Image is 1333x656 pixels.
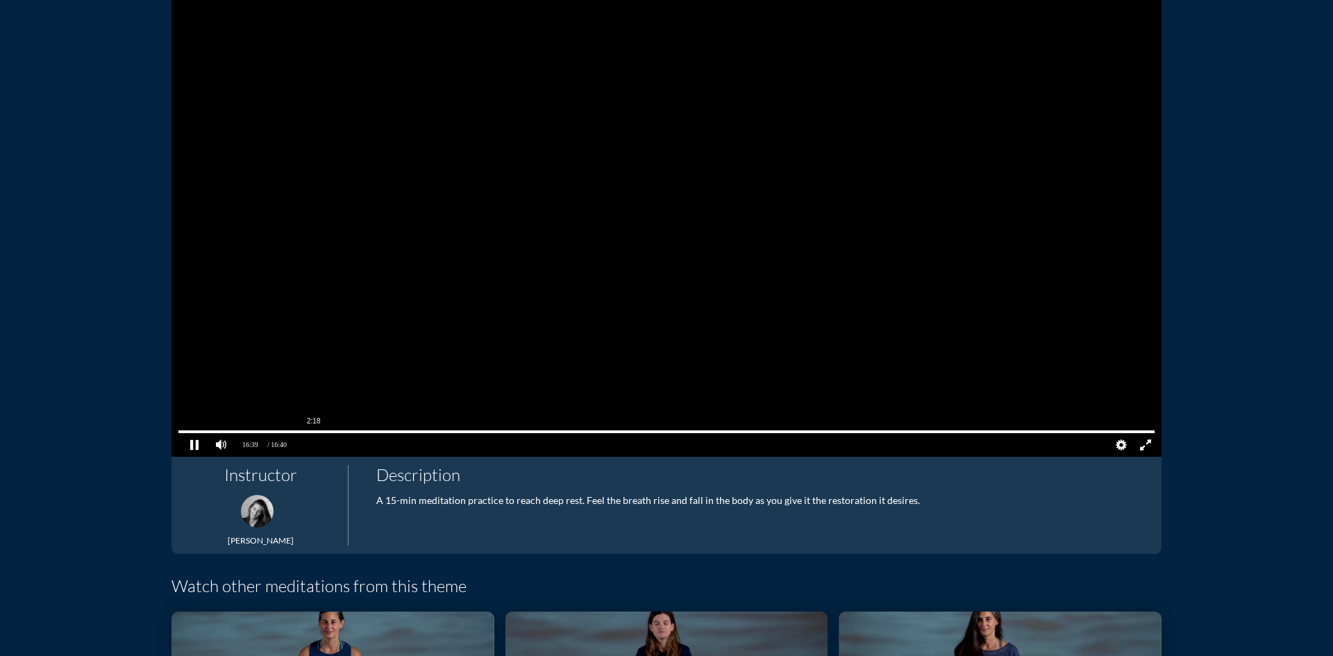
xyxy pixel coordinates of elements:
img: 1582833064083%20-%204cac94cb3c.png [241,495,274,528]
h4: Watch other meditations from this theme [171,576,1162,596]
h4: Description [376,465,1148,485]
span: [PERSON_NAME] [228,535,294,546]
div: A 15-min meditation practice to reach deep rest. Feel the breath rise and fall in the body as you... [376,495,1148,507]
h4: Instructor [185,465,337,485]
